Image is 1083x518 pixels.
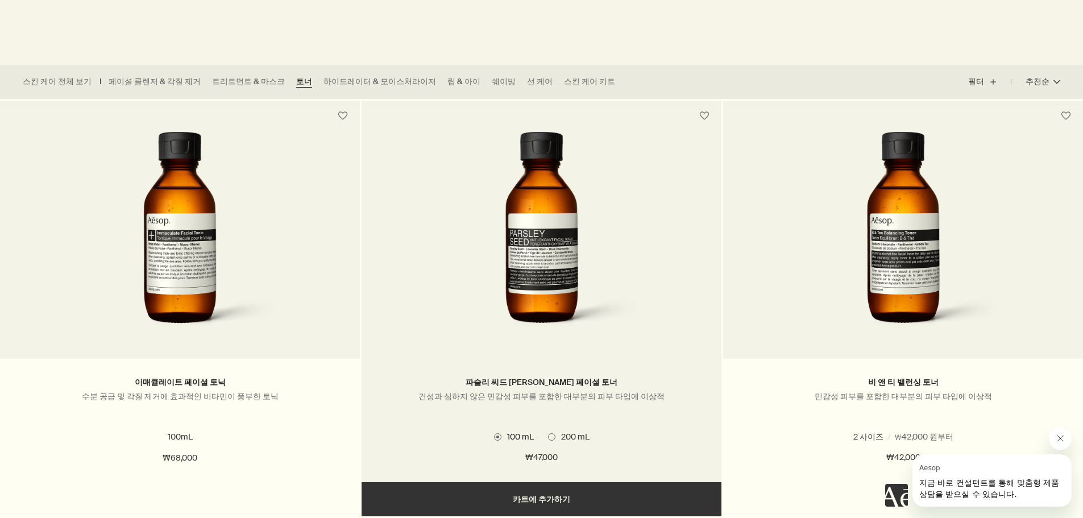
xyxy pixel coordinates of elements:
div: Aesop님의 말: "지금 바로 컨설턴트를 통해 맞춤형 제품 상담을 받으실 수 있습니다.". 대화를 계속하려면 메시징 창을 엽니다. [885,427,1072,507]
iframe: Aesop의 메시지 [912,454,1072,507]
a: 쉐이빙 [492,76,516,88]
a: 토너 [296,76,312,88]
a: 하이드레이터 & 모이스처라이저 [323,76,436,88]
iframe: 내용 없음 [885,484,908,507]
p: 건성과 심하지 않은 민감성 피부를 포함한 대부분의 피부 타입에 이상적 [379,391,704,402]
p: 민감성 피부를 포함한 대부분의 피부 타입에 이상적 [740,391,1066,402]
span: ₩68,000 [163,451,197,465]
span: ₩47,000 [525,451,558,465]
span: 100 mL [863,432,895,442]
a: 페이셜 클렌저 & 각질 제거 [109,76,201,88]
img: B & Tea Balancing Toner in amber glass bottle [800,131,1007,342]
a: 스킨 케어 전체 보기 [23,76,92,88]
a: 파슬리 씨드 [PERSON_NAME] 페이셜 토너 [466,377,617,388]
a: 스킨 케어 키트 [564,76,615,88]
button: 추천순 [1011,68,1060,96]
a: 트리트먼트 & 마스크 [212,76,285,88]
span: 100 mL [501,432,534,442]
button: 필터 [968,68,1011,96]
img: Immaculate Facial Tonic in amber glass bottle with a black cap. [77,131,284,342]
button: 카트에 추가하기 - ₩47,000 [362,482,721,516]
button: 위시리스트에 담기 [694,106,715,126]
a: 립 & 아이 [447,76,480,88]
a: B & Tea Balancing Toner in amber glass bottle [723,131,1083,359]
span: 200 mL [555,432,590,442]
button: 위시리스트에 담기 [1056,106,1076,126]
p: 수분 공급 및 각질 제거에 효과적인 비타민이 풍부한 토닉 [17,391,343,402]
img: Parsley Seed Anti-Oxidant Facial Toner in amber glass bottle [438,131,645,342]
button: 위시리스트에 담기 [333,106,353,126]
a: 이매큘레이트 페이셜 토닉 [135,377,226,388]
iframe: Aesop의 메시지 닫기 [1049,427,1072,450]
a: 비 앤 티 밸런싱 토너 [868,377,939,388]
a: 선 케어 [527,76,553,88]
a: Parsley Seed Anti-Oxidant Facial Toner in amber glass bottle [362,131,721,359]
